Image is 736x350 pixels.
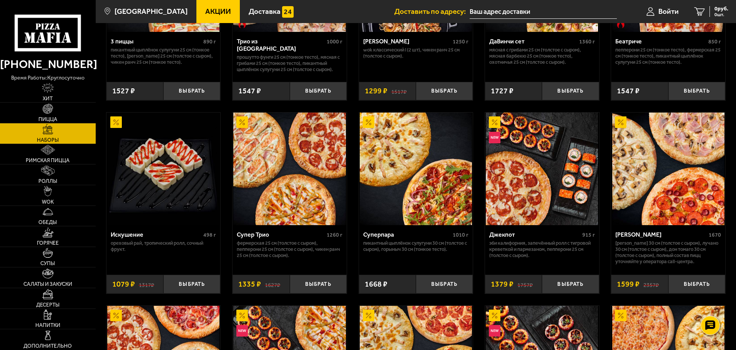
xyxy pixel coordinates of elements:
[203,232,216,238] span: 498 г
[237,231,325,238] div: Супер Трио
[714,12,728,17] span: 0 шт.
[203,38,216,45] span: 890 г
[394,8,470,15] span: Доставить по адресу:
[489,240,595,259] p: Эби Калифорния, Запечённый ролл с тигровой креветкой и пармезаном, Пепперони 25 см (толстое с сыр...
[237,54,342,73] p: Прошутто Фунги 25 см (тонкое тесто), Мясная с грибами 25 см (тонкое тесто), Пикантный цыплёнок су...
[360,113,472,225] img: Суперпара
[709,232,721,238] span: 1670
[37,138,59,143] span: Наборы
[111,47,216,65] p: Пикантный цыплёнок сулугуни 25 см (тонкое тесто), [PERSON_NAME] 25 см (толстое с сыром), Чикен Ра...
[110,116,122,128] img: Акционный
[391,87,407,95] s: 1517 ₽
[612,113,724,225] img: Хет Трик
[365,87,387,95] span: 1299 ₽
[36,302,60,308] span: Десерты
[38,117,57,122] span: Пицца
[37,241,59,246] span: Горячее
[489,310,500,321] img: Акционный
[489,116,500,128] img: Акционный
[236,116,248,128] img: Акционный
[110,310,122,321] img: Акционный
[42,199,54,205] span: WOK
[615,310,626,321] img: Акционный
[205,8,231,15] span: Акции
[237,38,325,52] div: Трио из [GEOGRAPHIC_DATA]
[365,280,387,288] span: 1668 ₽
[111,240,216,252] p: Ореховый рай, Тропический ролл, Сочный фрукт.
[714,6,728,12] span: 0 руб.
[416,275,473,294] button: Выбрать
[617,280,640,288] span: 1599 ₽
[579,38,595,45] span: 1360 г
[282,6,294,18] img: 15daf4d41897b9f0e9f617042186c801.svg
[40,261,55,266] span: Супы
[139,280,154,288] s: 1317 ₽
[363,38,451,45] div: [PERSON_NAME]
[489,38,577,45] div: ДаВинчи сет
[611,113,725,225] a: АкционныйХет Трик
[237,240,342,259] p: Фермерская 25 см (толстое с сыром), Пепперони 25 см (толстое с сыром), Чикен Ранч 25 см (толстое ...
[643,280,659,288] s: 2357 ₽
[290,82,347,101] button: Выбрать
[327,232,342,238] span: 1260 г
[233,113,347,225] a: АкционныйСупер Трио
[542,275,599,294] button: Выбрать
[615,47,721,65] p: Пепперони 25 см (тонкое тесто), Фермерская 25 см (тонкое тесто), Пикантный цыплёнок сулугуни 25 с...
[491,87,513,95] span: 1727 ₽
[111,38,202,45] div: 3 пиццы
[615,38,706,45] div: Беатриче
[615,240,721,265] p: [PERSON_NAME] 30 см (толстое с сыром), Лучано 30 см (толстое с сыром), Дон Томаго 30 см (толстое ...
[668,82,725,101] button: Выбрать
[238,280,261,288] span: 1335 ₽
[236,310,248,321] img: Акционный
[617,87,640,95] span: 1547 ₽
[363,47,469,59] p: Wok классический L (2 шт), Чикен Ранч 25 см (толстое с сыром).
[363,231,451,238] div: Суперпара
[265,280,280,288] s: 1627 ₽
[470,5,617,19] input: Ваш адрес доставки
[233,113,346,225] img: Супер Трио
[489,132,500,143] img: Новинка
[363,240,469,252] p: Пикантный цыплёнок сулугуни 30 см (толстое с сыром), Горыныч 30 см (тонкое тесто).
[112,280,135,288] span: 1079 ₽
[359,113,473,225] a: АкционныйСуперпара
[112,87,135,95] span: 1527 ₽
[23,343,72,349] span: Дополнительно
[453,38,469,45] span: 1250 г
[489,325,500,337] img: Новинка
[453,232,469,238] span: 1010 г
[327,38,342,45] span: 1000 г
[491,280,513,288] span: 1379 ₽
[542,82,599,101] button: Выбрать
[38,179,57,184] span: Роллы
[363,116,374,128] img: Акционный
[485,113,599,225] a: АкционныйНовинкаДжекпот
[107,113,219,225] img: Искушение
[416,82,473,101] button: Выбрать
[486,113,598,225] img: Джекпот
[238,87,261,95] span: 1547 ₽
[708,38,721,45] span: 850 г
[290,275,347,294] button: Выбрать
[489,47,595,65] p: Мясная с грибами 25 см (толстое с сыром), Мясная Барбекю 25 см (тонкое тесто), Охотничья 25 см (т...
[582,232,595,238] span: 915 г
[163,275,220,294] button: Выбрать
[163,82,220,101] button: Выбрать
[668,275,725,294] button: Выбрать
[363,310,374,321] img: Акционный
[23,282,72,287] span: Салаты и закуски
[111,231,202,238] div: Искушение
[658,8,679,15] span: Войти
[26,158,70,163] span: Римская пицца
[489,231,580,238] div: Джекпот
[615,116,626,128] img: Акционный
[106,113,221,225] a: АкционныйИскушение
[236,325,248,337] img: Новинка
[43,96,53,101] span: Хит
[35,323,60,328] span: Напитки
[517,280,533,288] s: 1757 ₽
[38,220,57,225] span: Обеды
[615,231,707,238] div: [PERSON_NAME]
[115,8,188,15] span: [GEOGRAPHIC_DATA]
[249,8,281,15] span: Доставка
